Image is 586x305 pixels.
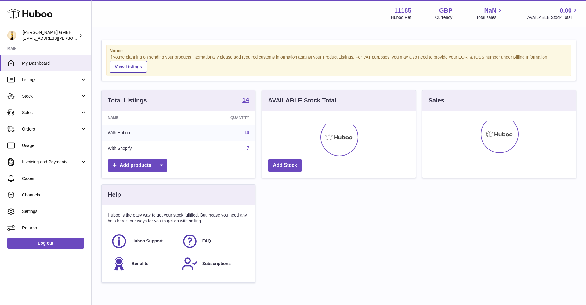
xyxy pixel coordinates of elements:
img: shop@noam.beer [7,31,16,40]
span: Invoicing and Payments [22,159,80,165]
span: My Dashboard [22,60,87,66]
a: Add Stock [268,159,302,172]
th: Name [102,111,184,125]
span: Orders [22,126,80,132]
div: Currency [435,15,453,20]
a: Benefits [111,256,175,272]
strong: 11185 [394,6,411,15]
strong: GBP [439,6,452,15]
span: Channels [22,192,87,198]
span: FAQ [202,238,211,244]
span: Benefits [132,261,148,267]
a: 0.00 AVAILABLE Stock Total [527,6,579,20]
span: AVAILABLE Stock Total [527,15,579,20]
a: 14 [242,97,249,104]
a: FAQ [182,233,246,249]
h3: Total Listings [108,96,147,105]
span: Sales [22,110,80,116]
span: Settings [22,209,87,214]
h3: Sales [429,96,444,105]
a: Add products [108,159,167,172]
strong: Notice [110,48,568,54]
div: Huboo Ref [391,15,411,20]
span: Subscriptions [202,261,231,267]
span: Cases [22,176,87,181]
a: NaN Total sales [476,6,503,20]
div: If you're planning on sending your products internationally please add required customs informati... [110,54,568,73]
a: Huboo Support [111,233,175,249]
div: [PERSON_NAME] GMBH [23,30,78,41]
a: Log out [7,238,84,249]
a: View Listings [110,61,147,73]
h3: AVAILABLE Stock Total [268,96,336,105]
td: With Huboo [102,125,184,141]
span: NaN [484,6,496,15]
span: Stock [22,93,80,99]
span: Huboo Support [132,238,163,244]
a: 7 [246,146,249,151]
h3: Help [108,191,121,199]
th: Quantity [184,111,255,125]
a: 14 [244,130,249,135]
td: With Shopify [102,141,184,156]
p: Huboo is the easy way to get your stock fulfilled. But incase you need any help here's our ways f... [108,212,249,224]
a: Subscriptions [182,256,246,272]
strong: 14 [242,97,249,103]
span: 0.00 [560,6,572,15]
span: Total sales [476,15,503,20]
span: Listings [22,77,80,83]
span: Returns [22,225,87,231]
span: Usage [22,143,87,149]
span: [EMAIL_ADDRESS][PERSON_NAME][DOMAIN_NAME] [23,36,122,41]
